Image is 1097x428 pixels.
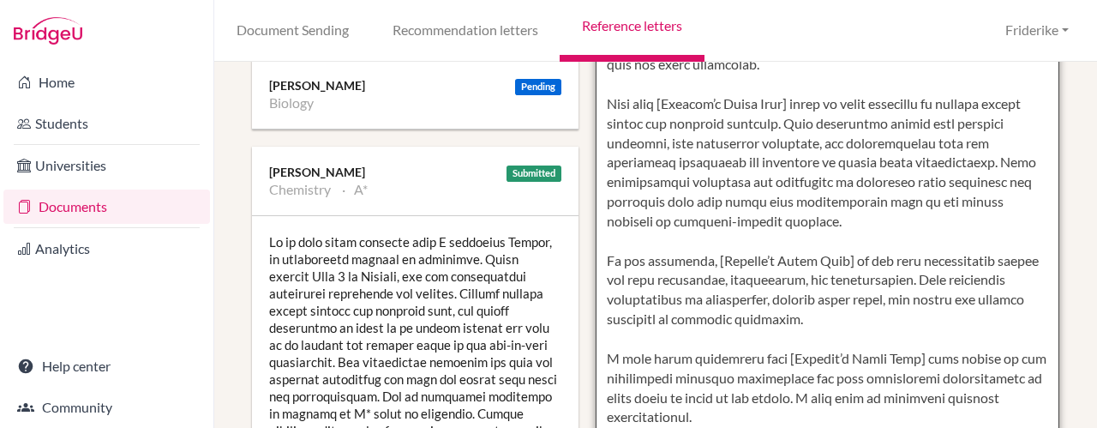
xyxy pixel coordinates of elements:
a: Home [3,65,210,99]
button: Friderike [998,15,1076,46]
div: Submitted [507,166,561,182]
img: Bridge-U [14,17,82,45]
a: Universities [3,148,210,183]
div: [PERSON_NAME] [269,164,561,181]
div: [PERSON_NAME] [269,77,561,94]
a: Documents [3,190,210,224]
li: Chemistry [269,181,331,198]
a: Analytics [3,232,210,266]
a: Help center [3,349,210,383]
a: Students [3,106,210,141]
a: Community [3,390,210,425]
div: Pending [515,79,561,95]
li: Biology [269,94,314,112]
